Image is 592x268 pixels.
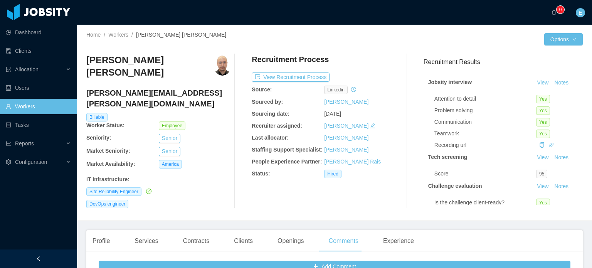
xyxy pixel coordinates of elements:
span: E [579,8,582,17]
i: icon: edit [370,123,375,128]
button: Senior [159,147,180,156]
div: Services [128,230,164,252]
b: Sourced by: [252,99,283,105]
b: Recruiter assigned: [252,123,302,129]
div: Contracts [177,230,215,252]
span: Yes [536,130,550,138]
div: Problem solving [434,106,536,115]
a: icon: exportView Recruitment Process [252,74,330,80]
span: Configuration [15,159,47,165]
div: Score [434,170,536,178]
button: Senior [159,134,180,143]
button: Notes [551,182,572,191]
i: icon: history [351,87,356,92]
div: Recording url [434,141,536,149]
span: America [159,160,182,169]
div: Clients [228,230,259,252]
img: 5abd522e-ae31-4005-9911-b7b55e845792_686d8c945b9bd-400w.png [214,54,231,76]
a: View [534,183,551,189]
a: View [534,154,551,160]
a: icon: link [548,142,554,148]
strong: Tech screening [428,154,468,160]
a: icon: robotUsers [6,80,71,96]
span: linkedin [324,86,348,94]
b: Sourcing date: [252,111,289,117]
span: [DATE] [324,111,341,117]
div: Experience [377,230,420,252]
div: Attention to detail [434,95,536,103]
a: [PERSON_NAME] [324,135,368,141]
div: Teamwork [434,130,536,138]
b: People Experience Partner: [252,158,322,165]
span: Yes [536,95,550,103]
b: Market Availability: [86,161,135,167]
b: Worker Status: [86,122,124,128]
span: 95 [536,170,547,178]
b: Source: [252,86,272,93]
span: Yes [536,199,550,207]
span: Billable [86,113,108,121]
b: Seniority: [86,135,111,141]
a: icon: auditClients [6,43,71,59]
div: Openings [271,230,310,252]
div: Copy [539,141,545,149]
i: icon: bell [551,10,557,15]
div: Communication [434,118,536,126]
i: icon: solution [6,67,11,72]
a: [PERSON_NAME] [324,147,368,153]
i: icon: check-circle [146,189,151,194]
strong: Jobsity interview [428,79,472,85]
a: [PERSON_NAME] [324,99,368,105]
a: View [534,79,551,86]
div: Is the challenge client-ready? [434,199,536,207]
b: Status: [252,170,270,177]
b: Last allocator: [252,135,289,141]
button: icon: exportView Recruitment Process [252,72,330,82]
b: Market Seniority: [86,148,130,154]
span: Reports [15,140,34,147]
a: Home [86,32,101,38]
a: icon: profileTasks [6,117,71,133]
a: Workers [108,32,128,38]
i: icon: copy [539,142,545,148]
div: Profile [86,230,116,252]
span: DevOps engineer [86,200,128,208]
div: Comments [323,230,365,252]
span: Yes [536,118,550,126]
button: Notes [551,153,572,162]
i: icon: line-chart [6,141,11,146]
span: [PERSON_NAME] [PERSON_NAME] [136,32,226,38]
button: Optionsicon: down [544,33,583,46]
i: icon: setting [6,159,11,165]
button: Notes [551,78,572,88]
a: icon: pie-chartDashboard [6,25,71,40]
span: / [131,32,133,38]
h3: Recruitment Results [424,57,583,67]
b: IT Infrastructure : [86,176,129,182]
b: Staffing Support Specialist: [252,147,323,153]
h4: [PERSON_NAME][EMAIL_ADDRESS][PERSON_NAME][DOMAIN_NAME] [86,88,231,109]
span: Employee [159,121,185,130]
span: Hired [324,170,341,178]
a: icon: userWorkers [6,99,71,114]
span: Yes [536,106,550,115]
a: [PERSON_NAME] [324,123,368,129]
a: [PERSON_NAME] Rais [324,158,381,165]
span: Site Reliability Engineer [86,187,141,196]
a: icon: check-circle [145,188,151,194]
strong: Challenge evaluation [428,183,482,189]
h3: [PERSON_NAME] [PERSON_NAME] [86,54,214,79]
sup: 0 [557,6,564,13]
span: Allocation [15,66,39,72]
span: / [104,32,105,38]
h4: Recruitment Process [252,54,329,65]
